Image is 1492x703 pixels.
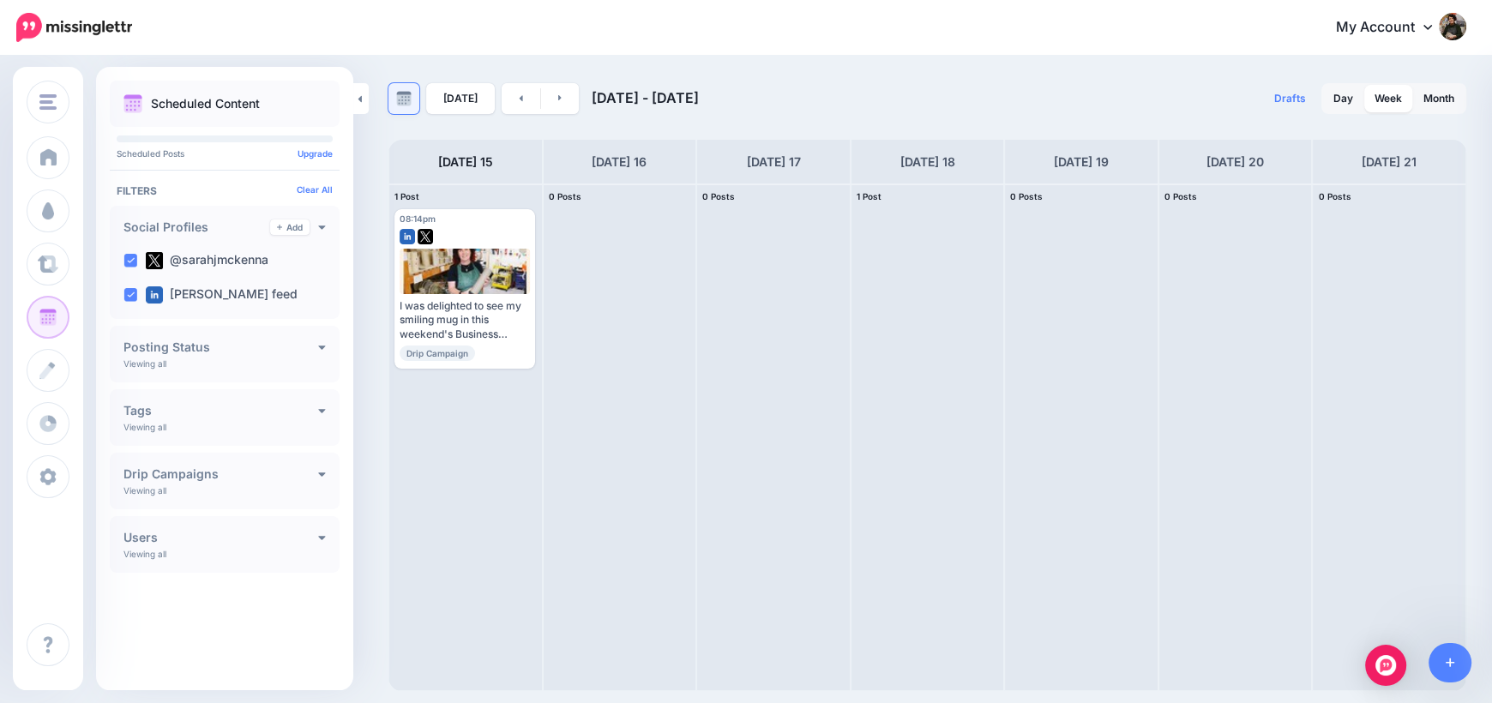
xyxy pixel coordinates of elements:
span: [DATE] - [DATE] [592,89,699,106]
img: calendar.png [123,94,142,113]
span: 0 Posts [702,191,735,201]
span: Drafts [1274,93,1306,104]
h4: [DATE] 15 [438,152,493,172]
a: Drafts [1264,83,1316,114]
h4: Tags [123,405,318,417]
p: Scheduled Posts [117,149,333,158]
img: twitter-square.png [146,252,163,269]
p: Viewing all [123,358,166,369]
img: linkedin-square.png [146,286,163,303]
a: My Account [1319,7,1466,49]
span: 0 Posts [1164,191,1197,201]
a: Clear All [297,184,333,195]
label: [PERSON_NAME] feed [146,286,298,303]
h4: Filters [117,184,333,197]
img: calendar-grey-darker.png [396,91,412,106]
span: 1 Post [394,191,419,201]
div: Open Intercom Messenger [1365,645,1406,686]
a: Week [1364,85,1412,112]
h4: Posting Status [123,341,318,353]
a: Upgrade [298,148,333,159]
p: Viewing all [123,422,166,432]
p: Viewing all [123,485,166,496]
h4: Drip Campaigns [123,468,318,480]
p: Viewing all [123,549,166,559]
h4: [DATE] 17 [746,152,800,172]
p: Scheduled Content [151,98,260,110]
span: 0 Posts [549,191,581,201]
h4: Social Profiles [123,221,270,233]
h4: [DATE] 18 [900,152,955,172]
a: Add [270,219,310,235]
label: @sarahjmckenna [146,252,268,269]
img: Missinglettr [16,13,132,42]
img: menu.png [39,94,57,110]
h4: Users [123,532,318,544]
h4: [DATE] 20 [1206,152,1264,172]
h4: [DATE] 19 [1054,152,1109,172]
img: linkedin-square.png [400,229,415,244]
span: 0 Posts [1010,191,1043,201]
a: [DATE] [426,83,495,114]
span: 08:14pm [400,213,436,224]
span: 1 Post [857,191,881,201]
a: Month [1413,85,1465,112]
h4: [DATE] 21 [1362,152,1417,172]
div: I was delighted to see my smiling mug in this weekend's Business Post… Read the full article: Tas... [400,299,530,341]
img: twitter-square.png [418,229,433,244]
h4: [DATE] 16 [592,152,647,172]
a: Day [1323,85,1363,112]
span: Drip Campaign [400,345,475,361]
span: 0 Posts [1318,191,1351,201]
